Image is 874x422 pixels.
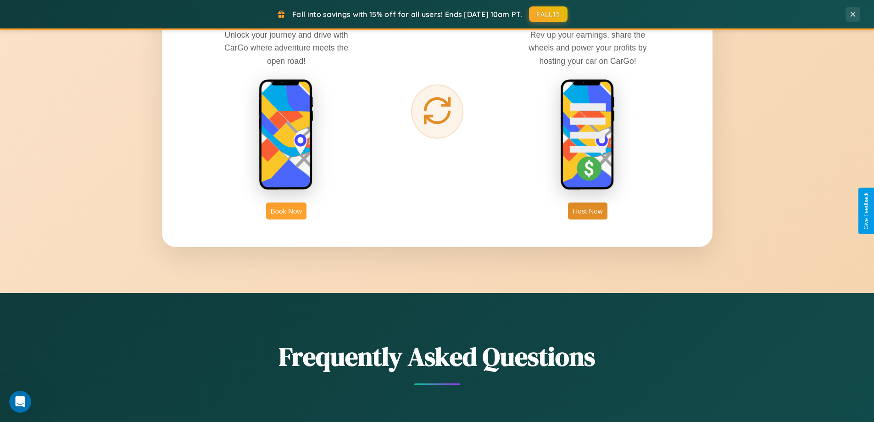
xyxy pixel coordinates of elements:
img: host phone [560,79,615,191]
p: Rev up your earnings, share the wheels and power your profits by hosting your car on CarGo! [519,28,657,67]
iframe: Intercom live chat [9,391,31,413]
h2: Frequently Asked Questions [162,339,713,374]
div: Give Feedback [863,192,869,230]
button: Host Now [568,203,607,219]
span: Fall into savings with 15% off for all users! Ends [DATE] 10am PT. [292,10,522,19]
p: Unlock your journey and drive with CarGo where adventure meets the open road! [217,28,355,67]
button: FALL15 [529,6,568,22]
img: rent phone [259,79,314,191]
button: Book Now [266,203,306,219]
